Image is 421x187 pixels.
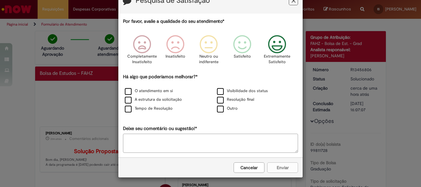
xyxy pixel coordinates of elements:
[234,54,251,59] p: Satisfeito
[226,30,258,73] div: Satisfeito
[126,30,158,73] div: Completamente Insatisfeito
[125,106,173,112] label: Tempo de Resolução
[234,162,264,173] button: Cancelar
[264,54,290,65] p: Extremamente Satisfeito
[125,97,182,103] label: A estrutura da solicitação
[123,125,197,132] label: Deixe seu comentário ou sugestão!*
[217,88,268,94] label: Visibilidade dos status
[260,30,295,73] div: Extremamente Satisfeito
[217,97,254,103] label: Resolução final
[160,30,191,73] div: Insatisfeito
[217,106,238,112] label: Outro
[123,18,224,25] label: Por favor, avalie a qualidade do seu atendimento*
[193,30,224,73] div: Neutro ou indiferente
[125,88,173,94] label: O atendimento em si
[166,54,185,59] p: Insatisfeito
[127,54,157,65] p: Completamente Insatisfeito
[123,74,298,113] div: Há algo que poderíamos melhorar?*
[198,54,220,65] p: Neutro ou indiferente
